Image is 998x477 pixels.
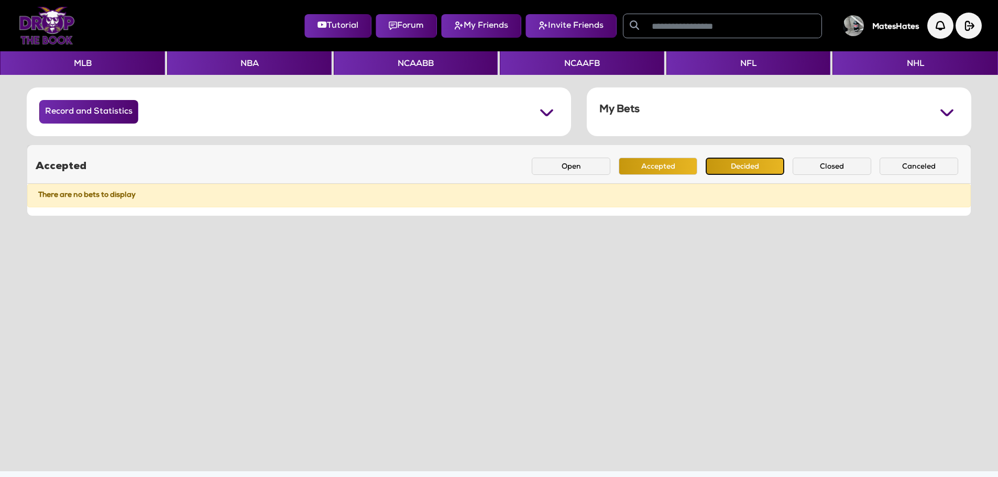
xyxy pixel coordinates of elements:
[376,14,437,38] button: Forum
[500,51,664,75] button: NCAAFB
[334,51,498,75] button: NCAABB
[441,14,521,38] button: My Friends
[843,15,864,36] img: User
[36,160,86,173] h5: Accepted
[706,158,784,175] button: Decided
[532,158,610,175] button: Open
[304,14,371,38] button: Tutorial
[872,23,919,32] h5: MatesHates
[38,192,136,199] strong: There are no bets to display
[39,100,138,124] button: Record and Statistics
[666,51,830,75] button: NFL
[927,13,953,39] img: Notification
[793,158,871,175] button: Closed
[19,7,75,45] img: Logo
[832,51,997,75] button: NHL
[599,104,640,116] h5: My Bets
[167,51,331,75] button: NBA
[525,14,617,38] button: Invite Friends
[880,158,958,175] button: Canceled
[619,158,697,175] button: Accepted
